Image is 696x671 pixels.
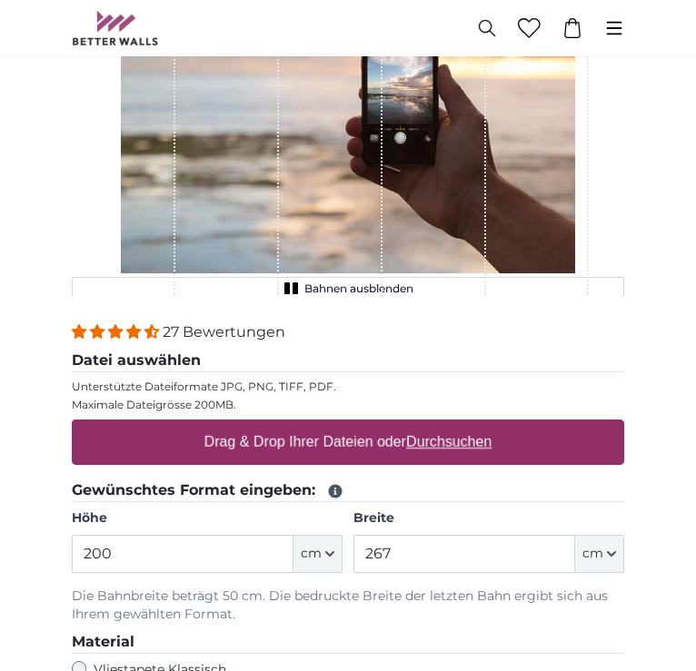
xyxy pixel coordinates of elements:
label: Breite [353,509,624,528]
legend: Material [72,631,624,654]
img: Betterwalls [72,11,159,45]
span: cm [301,545,322,563]
legend: Gewünschtes Format eingeben: [72,479,624,502]
p: Maximale Dateigrösse 200MB. [72,398,624,412]
p: Unterstützte Dateiformate JPG, PNG, TIFF, PDF. [72,380,624,394]
p: Die Bahnbreite beträgt 50 cm. Die bedruckte Breite der letzten Bahn ergibt sich aus Ihrem gewählt... [72,587,624,624]
span: cm [582,545,603,563]
button: cm [293,535,343,573]
span: 4.41 stars [72,323,163,340]
span: 27 Bewertungen [163,323,285,340]
label: Höhe [72,509,343,528]
legend: Datei auswählen [72,350,624,372]
u: Durchsuchen [406,434,492,449]
label: Drag & Drop Ihrer Dateien oder [197,424,500,460]
button: cm [575,535,624,573]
